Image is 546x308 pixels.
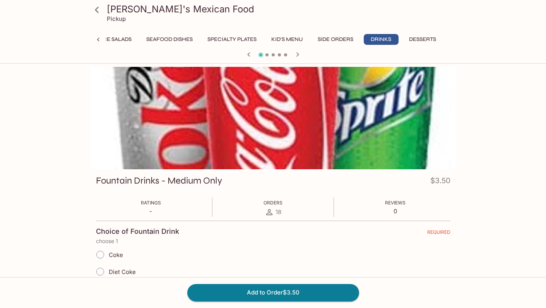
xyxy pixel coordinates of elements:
h4: $3.50 [430,175,450,190]
p: Pickup [107,15,126,22]
div: Fountain Drinks - Medium Only [91,67,456,169]
span: 18 [276,208,281,216]
p: choose 1 [96,238,450,244]
span: Reviews [385,200,406,206]
h3: [PERSON_NAME]'s Mexican Food [107,3,453,15]
button: Seafood Dishes [142,34,197,45]
button: Side Orders [313,34,358,45]
span: Coke [109,251,123,259]
button: Desserts [405,34,440,45]
button: Kid's Menu [267,34,307,45]
button: Add to Order$3.50 [187,284,359,301]
span: REQUIRED [427,229,450,238]
button: Specialty Plates [203,34,261,45]
span: Ratings [141,200,161,206]
button: Drinks [364,34,399,45]
h3: Fountain Drinks - Medium Only [96,175,222,187]
span: Diet Coke [109,268,136,276]
h4: Choice of Fountain Drink [96,227,179,236]
span: Orders [264,200,282,206]
p: - [141,208,161,215]
p: 0 [385,208,406,215]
